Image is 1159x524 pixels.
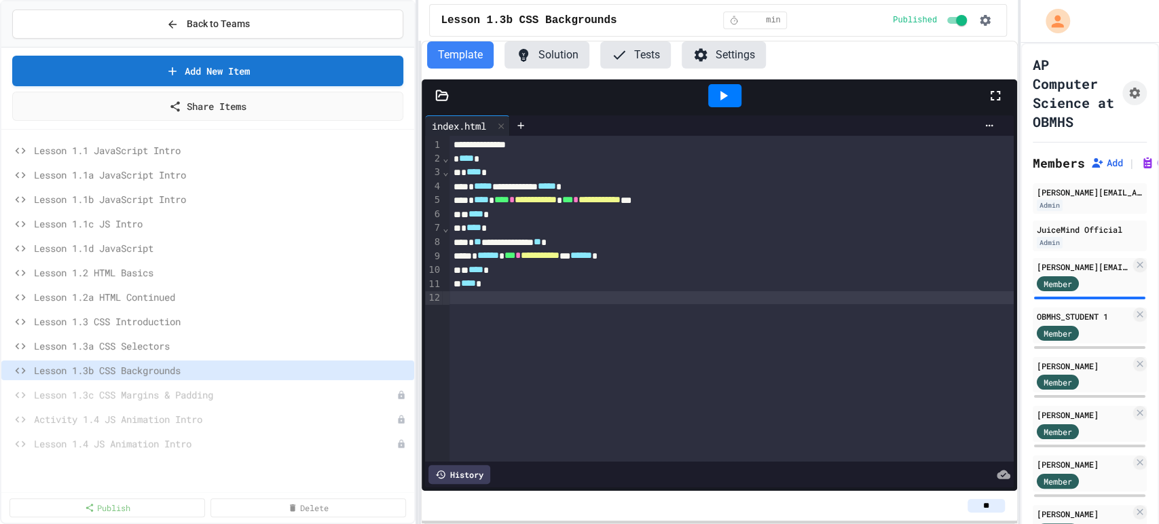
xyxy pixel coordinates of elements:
[893,12,970,29] div: Content is published and visible to students
[441,12,617,29] span: Lesson 1.3b CSS Backgrounds
[34,363,409,377] span: Lesson 1.3b CSS Backgrounds
[442,153,449,164] span: Fold line
[1037,458,1130,470] div: [PERSON_NAME]
[428,465,490,484] div: History
[425,180,442,194] div: 4
[425,119,493,133] div: index.html
[766,15,781,26] span: min
[427,41,494,69] button: Template
[1037,186,1143,198] div: [PERSON_NAME][EMAIL_ADDRESS][PERSON_NAME][DOMAIN_NAME]
[1037,360,1130,372] div: [PERSON_NAME]
[1044,327,1072,339] span: Member
[1031,5,1073,37] div: My Account
[34,339,409,353] span: Lesson 1.3a CSS Selectors
[34,290,409,304] span: Lesson 1.2a HTML Continued
[397,439,406,449] div: Unpublished
[1044,475,1072,487] span: Member
[1044,278,1072,290] span: Member
[600,41,671,69] button: Tests
[425,166,442,180] div: 3
[1033,55,1117,131] h1: AP Computer Science at OBMHS
[34,265,409,280] span: Lesson 1.2 HTML Basics
[1037,237,1063,248] div: Admin
[10,498,205,517] a: Publish
[682,41,766,69] button: Settings
[425,250,442,264] div: 9
[425,291,442,305] div: 12
[34,241,409,255] span: Lesson 1.1d JavaScript
[1090,156,1123,170] button: Add
[34,314,409,329] span: Lesson 1.3 CSS Introduction
[187,17,250,31] span: Back to Teams
[442,166,449,177] span: Fold line
[1033,153,1085,172] h2: Members
[34,217,409,231] span: Lesson 1.1c JS Intro
[1044,426,1072,438] span: Member
[425,278,442,292] div: 11
[1128,155,1135,171] span: |
[504,41,589,69] button: Solution
[1037,508,1130,520] div: [PERSON_NAME]
[425,236,442,250] div: 8
[1037,310,1130,322] div: OBMHS_STUDENT 1
[1037,409,1130,421] div: [PERSON_NAME]
[425,221,442,236] div: 7
[1044,376,1072,388] span: Member
[893,15,937,26] span: Published
[425,138,442,152] div: 1
[397,415,406,424] div: Unpublished
[12,10,403,39] button: Back to Teams
[1122,81,1147,105] button: Assignment Settings
[1037,200,1063,211] div: Admin
[397,390,406,400] div: Unpublished
[1037,223,1143,236] div: JuiceMind Official
[210,498,406,517] a: Delete
[34,388,397,402] span: Lesson 1.3c CSS Margins & Padding
[425,193,442,208] div: 5
[425,152,442,166] div: 2
[1037,261,1130,273] div: [PERSON_NAME][EMAIL_ADDRESS][PERSON_NAME][DOMAIN_NAME]
[34,143,409,157] span: Lesson 1.1 JavaScript Intro
[34,436,397,451] span: Lesson 1.4 JS Animation Intro
[34,168,409,182] span: Lesson 1.1a JavaScript Intro
[425,263,442,278] div: 10
[34,192,409,206] span: Lesson 1.1b JavaScript Intro
[12,56,403,86] a: Add New Item
[34,412,397,426] span: Activity 1.4 JS Animation Intro
[12,92,403,121] a: Share Items
[425,115,510,136] div: index.html
[425,208,442,222] div: 6
[442,223,449,233] span: Fold line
